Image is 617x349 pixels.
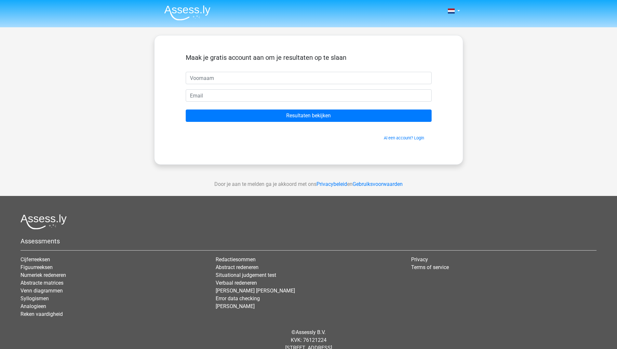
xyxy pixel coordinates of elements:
a: Al een account? Login [384,136,424,140]
a: [PERSON_NAME] [216,303,255,309]
input: Voornaam [186,72,432,84]
a: Redactiesommen [216,256,256,263]
a: Reken vaardigheid [20,311,63,317]
a: Gebruiksvoorwaarden [353,181,403,187]
a: [PERSON_NAME] [PERSON_NAME] [216,288,295,294]
a: Situational judgement test [216,272,276,278]
a: Privacy [411,256,428,263]
img: Assessly logo [20,214,67,229]
input: Resultaten bekijken [186,110,432,122]
a: Verbaal redeneren [216,280,257,286]
a: Privacybeleid [316,181,347,187]
a: Cijferreeksen [20,256,50,263]
input: Email [186,89,432,102]
h5: Assessments [20,237,597,245]
a: Analogieen [20,303,46,309]
a: Syllogismen [20,295,49,302]
a: Figuurreeksen [20,264,53,270]
a: Terms of service [411,264,449,270]
a: Abstract redeneren [216,264,259,270]
h5: Maak je gratis account aan om je resultaten op te slaan [186,54,432,61]
a: Error data checking [216,295,260,302]
a: Numeriek redeneren [20,272,66,278]
a: Venn diagrammen [20,288,63,294]
a: Abstracte matrices [20,280,63,286]
img: Assessly [164,5,210,20]
a: Assessly B.V. [296,329,326,335]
